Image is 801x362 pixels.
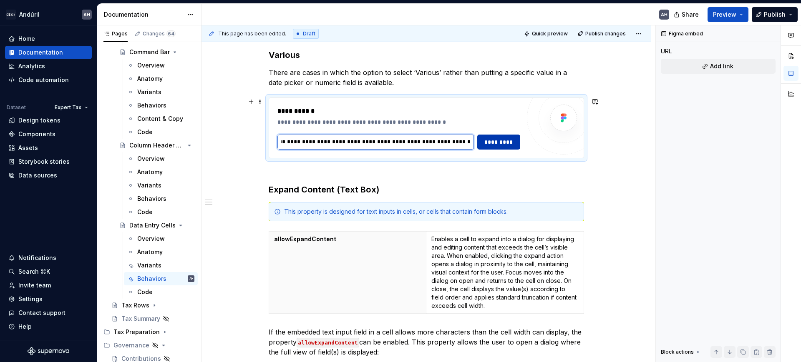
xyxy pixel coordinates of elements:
div: Code [137,288,153,296]
a: Documentation [5,46,92,59]
div: Code [137,208,153,216]
div: Code [137,128,153,136]
a: Anatomy [124,165,198,179]
p: There are cases in which the option to select ‘Various’ rather than putting a specific value in a... [269,67,584,87]
div: Andúril [19,10,40,19]
div: Block actions [661,346,701,358]
button: Preview [708,7,748,22]
a: Column Header Cells [116,139,198,152]
a: Overview [124,232,198,245]
div: Analytics [18,62,45,70]
div: Data sources [18,171,57,180]
a: Variants [124,259,198,272]
div: Anatomy [137,168,163,176]
div: Anatomy [137,75,163,83]
p: If the embedded text input field in a cell allows more characters than the cell width can display... [269,327,584,357]
div: Documentation [104,10,183,19]
div: Components [18,130,55,138]
button: Notifications [5,251,92,265]
a: Tax Rows [108,299,198,312]
span: 64 [166,30,176,37]
a: Home [5,32,92,45]
div: Variants [137,181,161,190]
div: Documentation [18,48,63,57]
a: Invite team [5,279,92,292]
a: Overview [124,59,198,72]
div: Command Bar [129,48,170,56]
p: allowExpandContent [274,235,421,243]
div: Notifications [18,254,56,262]
h3: Expand Content (Text Box) [269,184,584,195]
a: Code [124,205,198,219]
span: Expert Tax [55,104,81,111]
svg: Supernova Logo [28,347,69,355]
button: Expert Tax [51,102,92,113]
a: Code automation [5,73,92,87]
p: Enables a cell to expand into a dialog for displaying and editing content that exceeds the cell’s... [431,235,579,310]
div: Tax Preparation [100,325,198,339]
a: Data Entry Cells [116,219,198,232]
div: Content & Copy [137,115,183,123]
a: Code [124,285,198,299]
div: Pages [103,30,128,37]
div: Governance [100,339,198,352]
button: Help [5,320,92,333]
a: Behaviors [124,192,198,205]
div: Overview [137,61,165,70]
span: Share [682,10,699,19]
div: Search ⌘K [18,267,50,276]
div: Storybook stories [18,157,70,166]
span: Add link [710,62,733,70]
code: allowExpandContent [297,338,359,347]
a: Anatomy [124,72,198,85]
div: Invite team [18,281,51,290]
a: Anatomy [124,245,198,259]
div: Tax Preparation [113,328,160,336]
div: Block actions [661,349,694,355]
a: Components [5,127,92,141]
span: Draft [303,30,315,37]
a: Data sources [5,169,92,182]
div: Home [18,35,35,43]
div: AH [661,11,667,18]
span: Publish changes [585,30,626,37]
a: Content & Copy [124,112,198,125]
h3: Various [269,49,584,61]
button: Add link [661,59,776,74]
a: Analytics [5,60,92,73]
button: Share [670,7,704,22]
div: AH [189,275,193,283]
img: 572984b3-56a8-419d-98bc-7b186c70b928.png [6,10,16,20]
div: Dataset [7,104,26,111]
button: Contact support [5,306,92,320]
button: Publish changes [575,28,630,40]
button: Quick preview [521,28,572,40]
span: This page has been edited. [218,30,286,37]
div: Behaviors [137,101,166,110]
div: Overview [137,155,165,163]
span: Preview [713,10,736,19]
a: Settings [5,292,92,306]
div: Governance [113,341,149,350]
a: Behaviors [124,99,198,112]
a: Variants [124,85,198,99]
a: Code [124,125,198,139]
div: Variants [137,261,161,270]
a: Variants [124,179,198,192]
div: Assets [18,144,38,152]
div: URL [661,47,672,55]
a: BehaviorsAH [124,272,198,285]
div: This property is designed for text inputs in cells, or cells that contain form blocks. [284,207,579,216]
a: Command Bar [116,45,198,59]
div: AH [83,11,90,18]
div: Overview [137,235,165,243]
div: Settings [18,295,43,303]
a: Overview [124,152,198,165]
button: AndúrilAH [2,5,95,23]
div: Anatomy [137,248,163,256]
div: Help [18,322,32,331]
a: Assets [5,141,92,155]
button: Publish [752,7,798,22]
span: Publish [764,10,786,19]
